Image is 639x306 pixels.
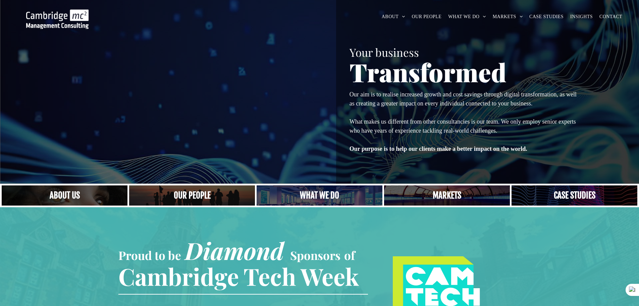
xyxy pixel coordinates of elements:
span: Our aim is to realise increased growth and cost savings through digital transformation, as well a... [350,91,577,107]
a: A crowd in silhouette at sunset, on a rise or lookout point [129,185,255,206]
span: Sponsors [290,247,340,263]
span: Transformed [350,55,507,89]
a: ABOUT [378,11,409,22]
span: of [344,247,355,263]
span: Proud to be [118,247,181,263]
span: Cambridge Tech Week [118,260,359,292]
a: CASE STUDIES [526,11,567,22]
span: What makes us different from other consultancies is our team. We only employ senior experts who h... [350,118,576,134]
span: Diamond [185,234,284,266]
strong: Our purpose is to help our clients make a better impact on the world. [350,145,527,152]
a: CONTACT [596,11,626,22]
a: MARKETS [489,11,526,22]
a: WHAT WE DO [445,11,489,22]
span: Your business [350,45,419,59]
img: Go to Homepage [26,9,89,29]
a: OUR PEOPLE [409,11,445,22]
a: A yoga teacher lifting his whole body off the ground in the peacock pose [257,185,382,206]
a: INSIGHTS [567,11,596,22]
a: Close up of woman's face, centered on her eyes [2,185,127,206]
